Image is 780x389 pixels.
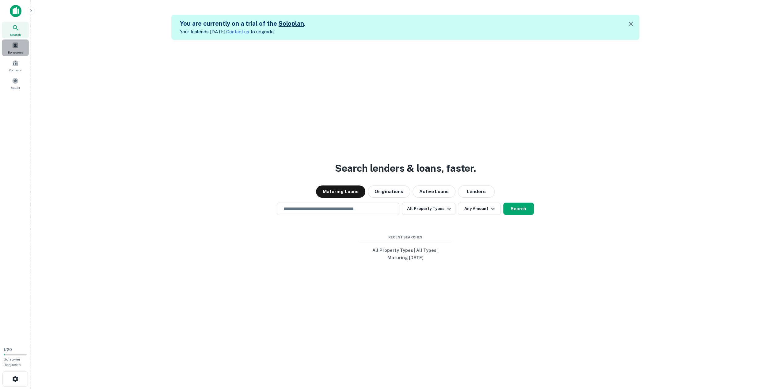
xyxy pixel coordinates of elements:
[458,185,495,198] button: Lenders
[10,5,21,17] img: capitalize-icon.png
[368,185,410,198] button: Originations
[279,20,304,27] a: Soloplan
[10,32,21,37] span: Search
[316,185,365,198] button: Maturing Loans
[2,57,29,74] a: Contacts
[9,68,21,73] span: Contacts
[503,203,534,215] button: Search
[458,203,501,215] button: Any Amount
[2,75,29,92] a: Saved
[8,50,23,55] span: Borrowers
[360,235,451,240] span: Recent Searches
[4,347,12,352] span: 1 / 20
[11,85,20,90] span: Saved
[2,39,29,56] a: Borrowers
[226,29,249,34] a: Contact us
[402,203,455,215] button: All Property Types
[413,185,455,198] button: Active Loans
[180,28,306,36] p: Your trial ends [DATE]. to upgrade.
[749,340,780,369] iframe: Chat Widget
[335,161,476,176] h3: Search lenders & loans, faster.
[2,22,29,38] a: Search
[4,357,21,367] span: Borrower Requests
[180,19,306,28] h5: You are currently on a trial of the .
[360,245,451,263] button: All Property Types | All Types | Maturing [DATE]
